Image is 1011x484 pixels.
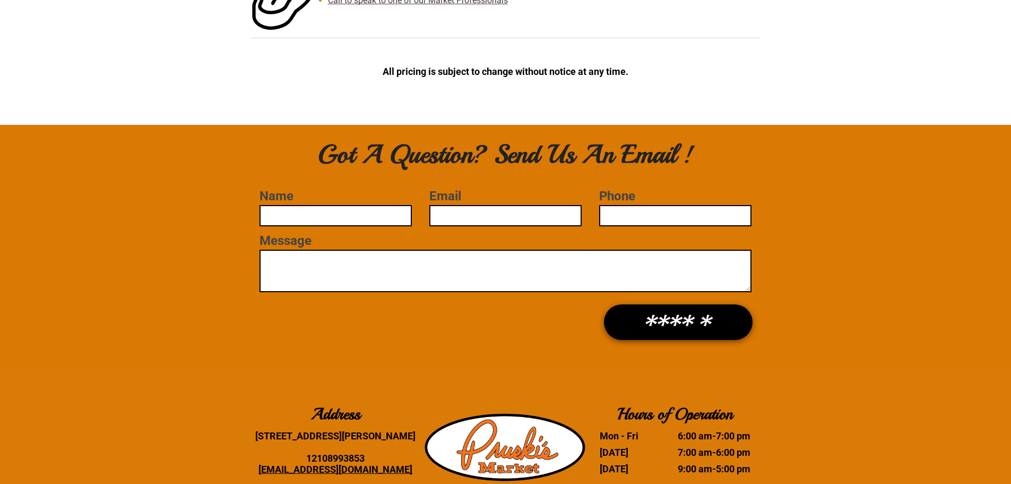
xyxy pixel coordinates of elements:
dt: [DATE] [600,447,660,458]
div: [STREET_ADDRESS][PERSON_NAME] [251,430,421,441]
b: Address [311,404,360,424]
label: Phone [599,189,751,203]
dd: - [662,463,751,474]
dt: Mon - Fri [600,430,660,441]
dt: [DATE] [600,463,660,474]
dd: - [662,447,751,458]
time: 5:00 pm [716,463,750,474]
b: Hours of Operation [617,404,733,424]
time: 9:00 am [678,463,712,474]
div: 12108993853 [251,453,421,464]
time: 7:00 pm [716,430,750,441]
label: Message [260,233,751,248]
label: Email [429,189,581,203]
time: 6:00 pm [716,447,750,458]
label: Name [260,189,411,203]
time: 7:00 am [678,447,712,458]
span: All pricing is subject to change without notice at any time. [383,66,628,77]
dd: - [662,430,751,441]
time: 6:00 am [678,430,712,441]
a: [EMAIL_ADDRESS][DOMAIN_NAME] [258,464,412,475]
